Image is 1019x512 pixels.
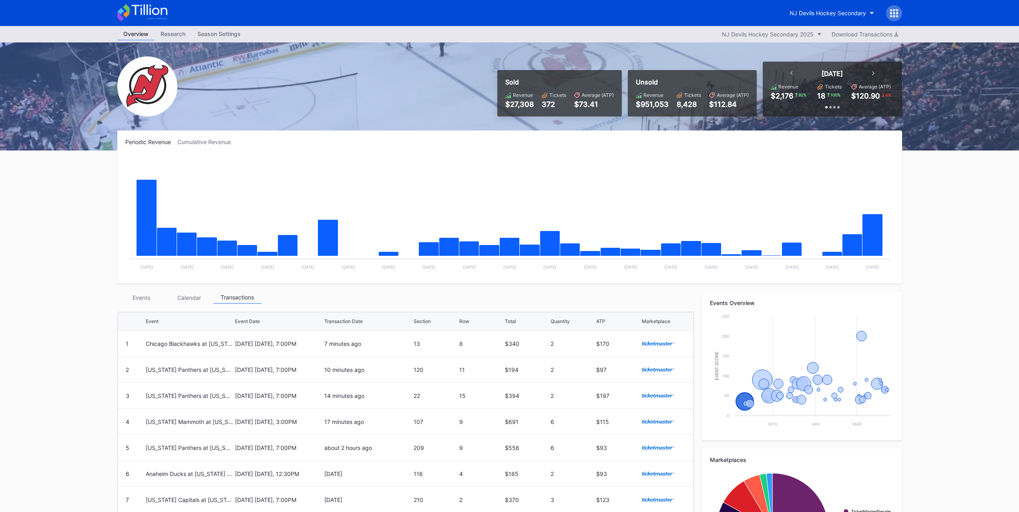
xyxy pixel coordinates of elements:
[125,139,177,145] div: Periodic Revenue
[180,265,193,269] text: [DATE]
[146,340,233,347] div: Chicago Blackhawks at [US_STATE] Devils
[642,394,675,398] img: ticketmaster.svg
[414,418,457,425] div: 107
[235,318,260,324] div: Event Date
[503,265,516,269] text: [DATE]
[382,265,395,269] text: [DATE]
[324,470,412,477] div: [DATE]
[677,100,701,108] div: 8,428
[832,31,898,38] div: Download Transactions
[505,366,549,373] div: $194
[642,498,675,502] img: ticketmaster.svg
[414,340,457,347] div: 13
[722,334,729,339] text: 200
[684,92,701,98] div: Tickets
[235,496,322,503] div: [DATE] [DATE], 7:00PM
[551,444,594,451] div: 6
[414,318,431,324] div: Section
[261,265,274,269] text: [DATE]
[146,392,233,399] div: [US_STATE] Panthers at [US_STATE] Devils
[235,418,322,425] div: [DATE] [DATE], 3:00PM
[642,446,675,450] img: ticketmaster.svg
[642,318,670,324] div: Marketplace
[822,70,843,78] div: [DATE]
[324,392,412,399] div: 14 minutes ago
[235,366,322,373] div: [DATE] [DATE], 7:00PM
[596,496,640,503] div: $123
[642,341,675,346] img: ticketmaster.svg
[596,444,640,451] div: $93
[324,496,412,503] div: [DATE]
[146,318,159,324] div: Event
[812,422,820,426] text: Jan
[459,418,503,425] div: 9
[636,78,749,86] div: Unsold
[117,56,177,116] img: NJ_Devils_Hockey_Secondary.png
[505,470,549,477] div: $185
[710,456,894,463] div: Marketplaces
[549,92,566,98] div: Tickets
[126,340,129,347] div: 1
[710,299,894,306] div: Events Overview
[414,392,457,399] div: 22
[505,444,549,451] div: $556
[146,444,233,451] div: [US_STATE] Panthers at [US_STATE] Devils
[642,367,675,372] img: ticketmaster.svg
[851,92,880,100] div: $120.90
[324,340,412,347] div: 7 minutes ago
[221,265,234,269] text: [DATE]
[596,470,640,477] div: $93
[722,353,729,358] text: 150
[551,318,570,324] div: Quantity
[126,366,129,373] div: 2
[117,291,165,304] div: Events
[709,100,749,108] div: $112.84
[724,393,729,398] text: 50
[543,265,557,269] text: [DATE]
[459,318,469,324] div: Row
[596,418,640,425] div: $115
[459,470,503,477] div: 4
[722,314,729,319] text: 250
[505,78,614,86] div: Sold
[235,340,322,347] div: [DATE] [DATE], 7:00PM
[664,265,677,269] text: [DATE]
[785,265,798,269] text: [DATE]
[551,340,594,347] div: 2
[459,366,503,373] div: 11
[235,392,322,399] div: [DATE] [DATE], 7:00PM
[126,496,129,503] div: 7
[414,496,457,503] div: 210
[342,265,355,269] text: [DATE]
[574,100,614,108] div: $73.41
[718,29,826,40] button: NJ Devils Hockey Secondary 2025
[301,265,314,269] text: [DATE]
[636,100,669,108] div: $951,053
[727,413,729,418] text: 0
[505,100,534,108] div: $27,308
[551,366,594,373] div: 2
[642,472,675,476] img: ticketmaster.svg
[784,6,880,20] button: NJ Devils Hockey Secondary
[324,366,412,373] div: 10 minutes ago
[859,84,891,90] div: Average (ATP)
[596,340,640,347] div: $170
[146,366,233,373] div: [US_STATE] Panthers at [US_STATE] Devils
[551,496,594,503] div: 3
[165,291,213,304] div: Calendar
[505,392,549,399] div: $394
[826,265,839,269] text: [DATE]
[505,340,549,347] div: $340
[324,444,412,451] div: about 2 hours ago
[146,496,233,503] div: [US_STATE] Capitals at [US_STATE] Devils
[462,265,476,269] text: [DATE]
[643,92,663,98] div: Revenue
[866,265,879,269] text: [DATE]
[459,392,503,399] div: 15
[146,470,233,477] div: Anaheim Ducks at [US_STATE] Devils
[551,418,594,425] div: 6
[422,265,436,269] text: [DATE]
[830,92,841,98] div: 100 %
[745,265,758,269] text: [DATE]
[126,444,129,451] div: 5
